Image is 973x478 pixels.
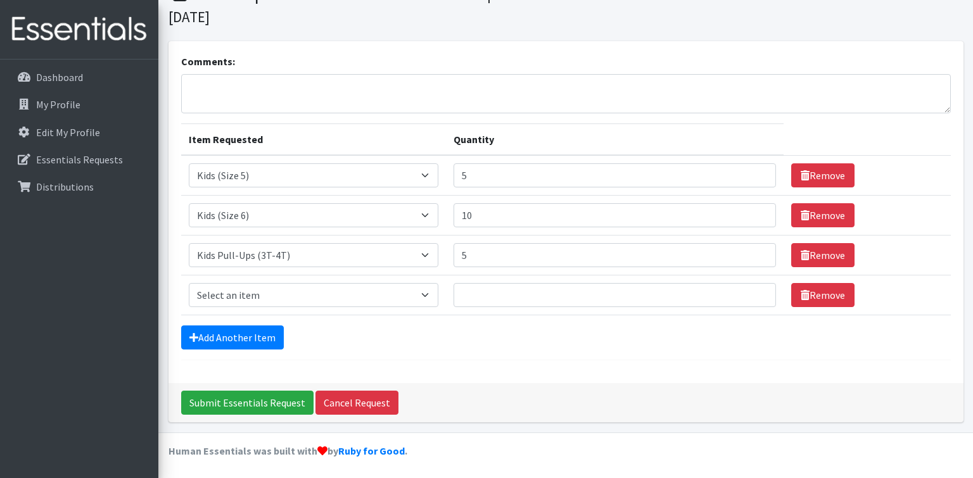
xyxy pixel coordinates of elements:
[5,65,153,90] a: Dashboard
[446,124,784,156] th: Quantity
[791,163,855,187] a: Remove
[169,444,407,457] strong: Human Essentials was built with by .
[791,243,855,267] a: Remove
[791,283,855,307] a: Remove
[338,444,405,457] a: Ruby for Good
[5,174,153,199] a: Distributions
[36,180,94,193] p: Distributions
[36,126,100,139] p: Edit My Profile
[5,147,153,172] a: Essentials Requests
[36,71,83,84] p: Dashboard
[36,98,80,111] p: My Profile
[315,391,398,415] a: Cancel Request
[36,153,123,166] p: Essentials Requests
[5,120,153,145] a: Edit My Profile
[5,8,153,51] img: HumanEssentials
[181,124,446,156] th: Item Requested
[181,325,284,349] a: Add Another Item
[181,391,314,415] input: Submit Essentials Request
[181,54,235,69] label: Comments:
[5,92,153,117] a: My Profile
[791,203,855,227] a: Remove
